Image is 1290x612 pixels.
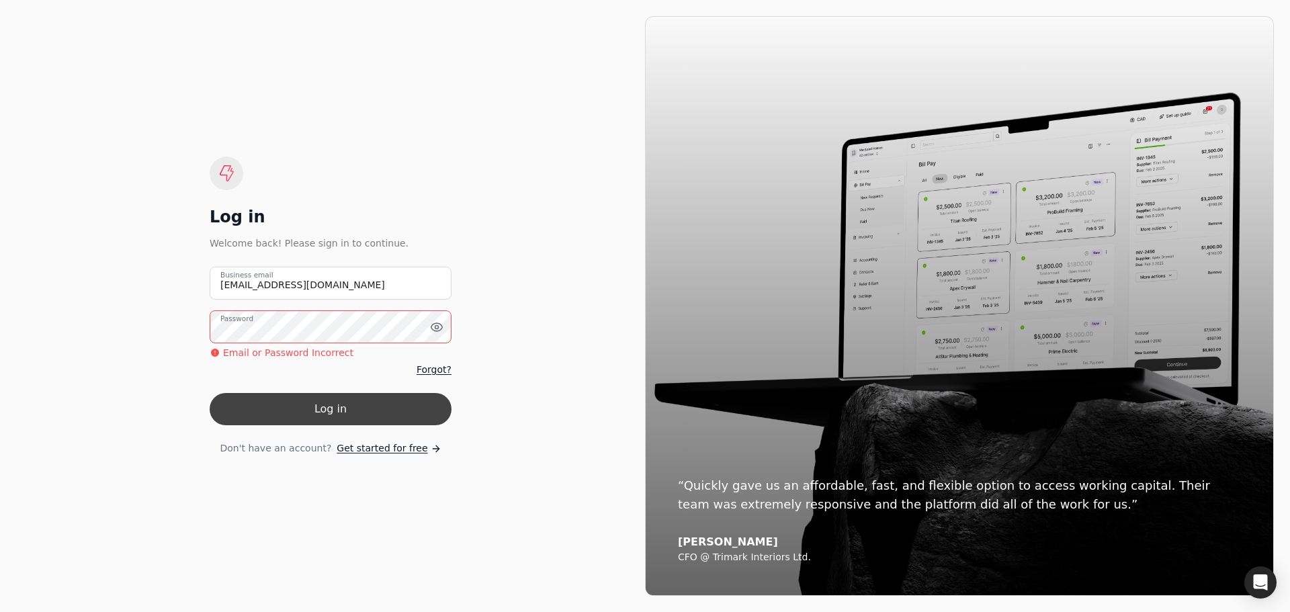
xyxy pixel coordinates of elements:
div: [PERSON_NAME] [678,535,1241,549]
button: Log in [210,393,451,425]
a: Get started for free [337,441,441,455]
div: CFO @ Trimark Interiors Ltd. [678,552,1241,564]
label: Password [220,314,253,324]
p: Email or Password Incorrect [223,346,353,360]
label: Business email [220,270,273,281]
a: Forgot? [417,363,451,377]
div: Open Intercom Messenger [1244,566,1277,599]
div: Log in [210,206,451,228]
span: Get started for free [337,441,427,455]
div: Welcome back! Please sign in to continue. [210,236,451,251]
span: Don't have an account? [220,441,331,455]
div: “Quickly gave us an affordable, fast, and flexible option to access working capital. Their team w... [678,476,1241,514]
